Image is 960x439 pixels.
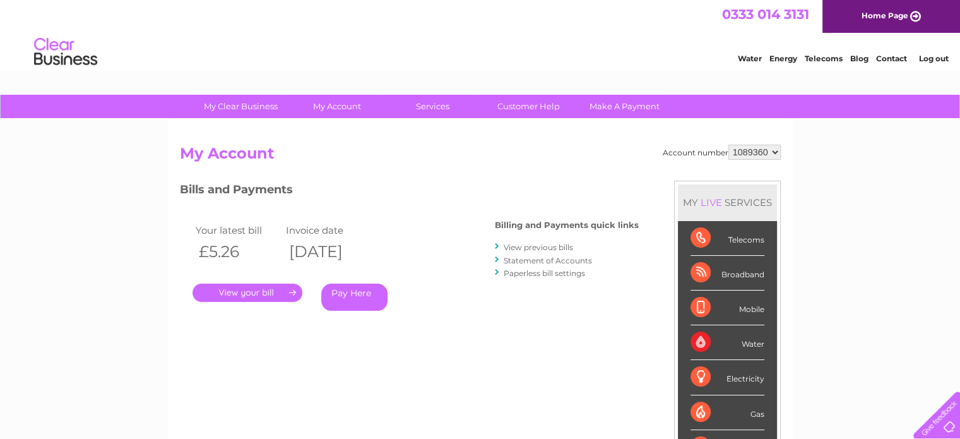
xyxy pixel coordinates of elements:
a: My Clear Business [189,95,293,118]
a: Make A Payment [572,95,677,118]
div: Telecoms [690,221,764,256]
th: £5.26 [193,239,283,265]
th: [DATE] [283,239,374,265]
a: 0333 014 3131 [722,6,809,22]
h2: My Account [180,145,781,169]
img: logo.png [33,33,98,71]
a: View previous bills [504,243,573,252]
a: Log out [918,54,948,63]
a: Statement of Accounts [504,256,592,265]
a: Contact [876,54,907,63]
div: LIVE [698,196,725,208]
a: Telecoms [805,54,843,63]
div: Broadband [690,256,764,291]
div: Gas [690,395,764,430]
a: Customer Help [477,95,581,118]
a: Water [738,54,762,63]
a: My Account [285,95,389,118]
h4: Billing and Payments quick links [495,220,639,230]
a: Pay Here [321,284,388,311]
td: Invoice date [283,222,374,239]
h3: Bills and Payments [180,181,639,203]
div: Mobile [690,291,764,325]
a: Blog [850,54,868,63]
div: Clear Business is a trading name of Verastar Limited (registered in [GEOGRAPHIC_DATA] No. 3667643... [182,7,779,61]
a: Energy [769,54,797,63]
a: Services [381,95,485,118]
div: Electricity [690,360,764,395]
a: Paperless bill settings [504,268,585,278]
div: MY SERVICES [678,184,777,220]
a: . [193,284,302,302]
td: Your latest bill [193,222,283,239]
div: Account number [663,145,781,160]
div: Water [690,325,764,360]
